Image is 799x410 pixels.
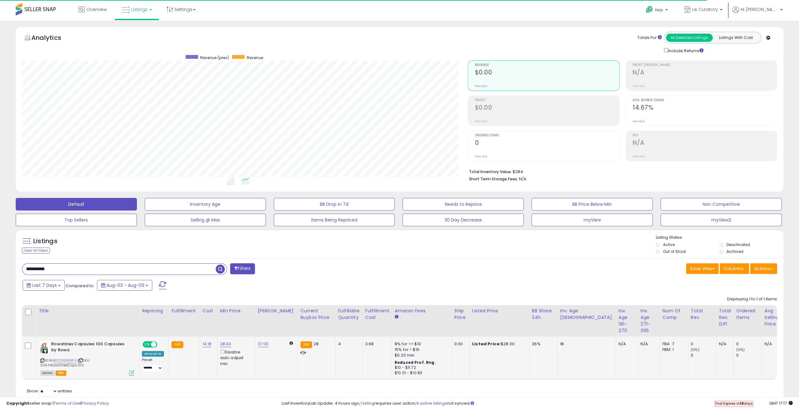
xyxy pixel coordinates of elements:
small: Prev: N/A [633,119,645,123]
img: 41M7jtLqN4L._SL40_.jpg [40,341,50,354]
h2: 0 [475,139,619,148]
span: Profit [PERSON_NAME] [633,63,777,67]
small: (0%) [736,347,745,352]
label: Out of Stock [663,249,686,254]
b: Short Term Storage Fees: [469,176,518,182]
span: Le Curatory [692,6,718,13]
i: Get Help [645,6,653,14]
div: Repricing [142,308,166,314]
small: Amazon Fees. [395,314,398,320]
a: 28.00 [220,341,231,347]
b: Total Inventory Value: [469,169,511,174]
a: 9 active listings [416,400,447,406]
div: Inv. Age 181-270 [618,308,635,334]
div: Min Price [220,308,252,314]
button: myView2 [661,214,782,226]
small: FBA [171,341,183,348]
h5: Listings [33,237,57,246]
h2: 14.67% [633,104,777,112]
div: 0.00 [454,341,465,347]
button: Top Sellers [16,214,137,226]
button: Columns [720,263,749,274]
div: Disable auto adjust min [220,348,250,367]
button: Non Competitive [661,198,782,210]
label: Deactivated [726,242,750,247]
div: Amazon AI [142,351,164,357]
button: All Selected Listings [666,34,713,42]
span: Avg. Buybox Share [633,99,777,102]
a: B0006NXNFA [53,358,77,363]
div: Include Returns [659,47,711,54]
button: myView [532,214,653,226]
div: Title [39,308,137,314]
span: 28 [314,341,319,347]
a: 37.00 [258,341,269,347]
h2: $0.00 [475,69,619,77]
div: Clear All Filters [22,248,50,254]
button: Aug-03 - Aug-09 [97,280,152,291]
a: Terms of Use [54,400,80,406]
div: Current Buybox Price [300,308,333,321]
div: Last InventoryLab Update: 4 hours ago, requires user action, not synced. [282,401,793,407]
div: $10 - $11.72 [395,365,447,370]
div: seller snap | | [6,401,109,407]
a: Help [641,1,674,20]
div: 4 [338,341,358,347]
a: Privacy Policy [81,400,109,406]
strong: Copyright [6,400,29,406]
div: BB Share 24h. [532,308,555,321]
button: Listings With Cost [712,34,759,42]
div: N/A [719,341,729,347]
h2: N/A [633,139,777,148]
small: Prev: N/A [475,119,487,123]
label: Archived [726,249,743,254]
div: Fulfillable Quantity [338,308,360,321]
small: (0%) [691,347,699,352]
div: 0 [691,341,716,347]
div: 8% for <= $10 [395,341,447,347]
span: Hi [PERSON_NAME] [741,6,778,13]
div: Preset: [142,358,164,372]
div: FBM: 1 [662,347,683,353]
div: ASIN: [40,341,134,375]
button: Last 7 Days [23,280,65,291]
button: Inventory Age [145,198,266,210]
h2: N/A [633,69,777,77]
a: Hi [PERSON_NAME] [732,6,783,20]
span: Revenue (prev) [200,55,229,60]
div: 0 [736,353,762,358]
div: Inv. Age 271-365 [640,308,657,334]
div: [PERSON_NAME] [258,308,295,314]
button: Actions [750,263,777,274]
span: 2025-08-17 17:17 GMT [769,400,793,406]
div: Totals For [637,35,662,41]
div: Amazon Fees [395,308,449,314]
span: Compared to: [66,283,94,289]
span: N/A [519,176,526,182]
div: 15% for > $10 [395,347,447,353]
span: ROI [633,134,777,137]
span: OFF [156,342,166,347]
div: 3.68 [365,341,387,347]
span: Aug-03 - Aug-09 [106,282,144,288]
h5: Analytics [31,33,73,44]
button: BB Drop in 7d [274,198,395,210]
button: BB Price Below Min [532,198,653,210]
div: Ship Price [454,308,467,321]
div: $28.00 [472,341,524,347]
div: Total Rev. [691,308,714,321]
div: Ordered Items [736,308,759,321]
span: Help [655,7,663,13]
small: Prev: N/A [633,84,645,88]
div: Displaying 1 to 1 of 1 items [727,296,777,302]
div: Cost [202,308,215,314]
div: Fulfillment [171,308,197,314]
h2: $0.00 [475,104,619,112]
span: ON [143,342,151,347]
a: 14.18 [202,341,212,347]
div: Listed Price [472,308,526,314]
span: All listings currently available for purchase on Amazon [40,370,55,376]
p: Listing States: [656,235,783,241]
label: Active [663,242,674,247]
span: Columns [724,265,743,272]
